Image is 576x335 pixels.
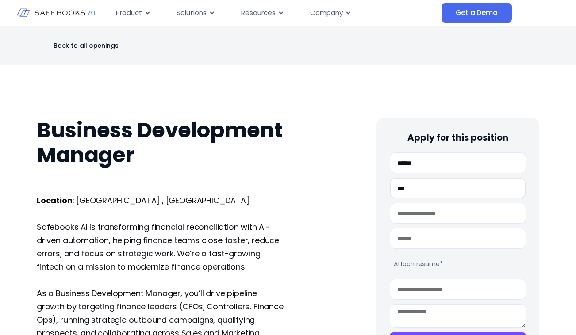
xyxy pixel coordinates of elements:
[177,8,207,18] span: Solutions
[109,4,442,22] nav: Menu
[310,8,343,18] span: Company
[37,118,287,167] h1: Business Development Manager
[241,8,276,18] span: Resources
[442,3,512,23] a: Get a Demo
[390,131,526,144] h4: Apply for this position
[116,8,142,18] span: Product
[37,194,287,207] p: : [GEOGRAPHIC_DATA] , [GEOGRAPHIC_DATA]
[456,8,498,17] span: Get a Demo
[109,4,442,22] div: Menu Toggle
[37,221,279,272] span: Safebooks AI is transforming financial reconciliation with AI-driven automation, helping finance ...
[37,39,118,52] a: Back to all openings
[37,195,73,206] strong: Location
